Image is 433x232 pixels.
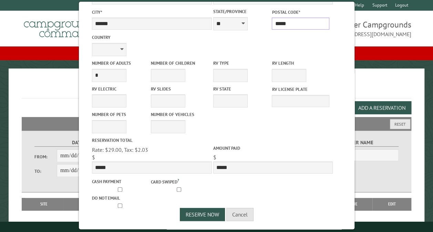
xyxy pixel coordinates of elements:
[22,117,411,130] h2: Filters
[151,86,208,92] label: RV Slides
[151,111,208,118] label: Number of Vehicles
[92,154,95,161] span: $
[92,60,149,66] label: Number of Adults
[25,198,63,210] th: Site
[34,154,57,160] label: From:
[226,208,254,221] button: Cancel
[213,60,270,66] label: RV Type
[151,60,208,66] label: Number of Children
[213,8,270,15] label: State/Province
[272,9,329,15] label: Postal Code
[92,178,149,185] label: Cash payment
[92,34,212,41] label: Country
[34,139,124,147] label: Dates
[22,13,108,40] img: Campground Commander
[92,9,212,15] label: City
[34,168,57,175] label: To:
[272,86,329,93] label: RV License Plate
[92,111,149,118] label: Number of Pets
[177,178,179,182] a: ?
[390,119,410,129] button: Reset
[372,198,412,210] th: Edit
[92,86,149,92] label: RV Electric
[151,177,208,185] label: Card swiped
[63,198,113,210] th: Dates
[213,86,270,92] label: RV State
[272,60,329,66] label: RV Length
[180,208,225,221] button: Reserve Now
[213,154,216,161] span: $
[92,137,212,144] label: Reservation Total
[22,80,411,98] h1: Reservations
[352,101,411,114] button: Add a Reservation
[92,195,149,201] label: Do not email
[213,145,333,151] label: Amount paid
[92,146,148,153] span: Rate: $29.00, Tax: $2.03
